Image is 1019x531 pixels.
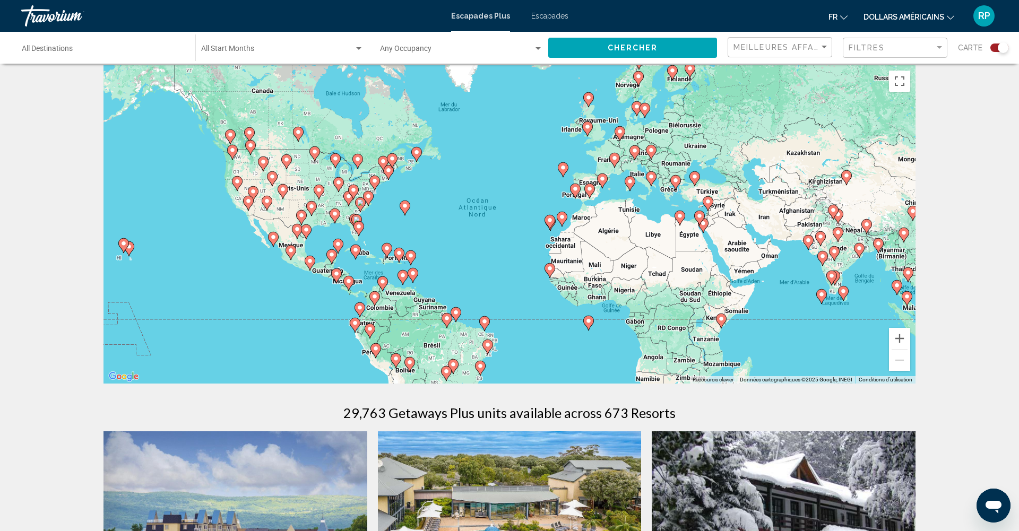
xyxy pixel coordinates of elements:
mat-select: Sort by [733,43,829,52]
a: Ouvrir cette zone dans Google Maps (dans une nouvelle fenêtre) [106,370,141,384]
iframe: Bouton de lancement de la fenêtre de messagerie [977,489,1011,523]
button: Menu utilisateur [970,5,998,27]
a: Travorium [21,5,441,27]
button: Filter [843,37,947,59]
font: RP [978,10,990,21]
button: Zoom arrière [889,350,910,371]
button: Zoom avant [889,328,910,349]
button: Chercher [548,38,717,57]
button: Passer en plein écran [889,71,910,92]
span: Filtres [849,43,885,52]
span: Données cartographiques ©2025 Google, INEGI [740,377,852,382]
font: fr [828,13,837,21]
span: Meilleures affaires [733,43,834,51]
font: dollars américains [863,13,944,21]
button: Changer de devise [863,9,954,24]
a: Escapades [531,12,568,20]
h1: 29,763 Getaways Plus units available across 673 Resorts [343,405,676,421]
a: Escapades Plus [451,12,510,20]
span: Chercher [608,44,658,53]
a: Conditions d'utilisation [859,377,912,382]
button: Changer de langue [828,9,848,24]
button: Raccourcis clavier [693,376,733,384]
img: Google [106,370,141,384]
span: Carte [958,40,982,55]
